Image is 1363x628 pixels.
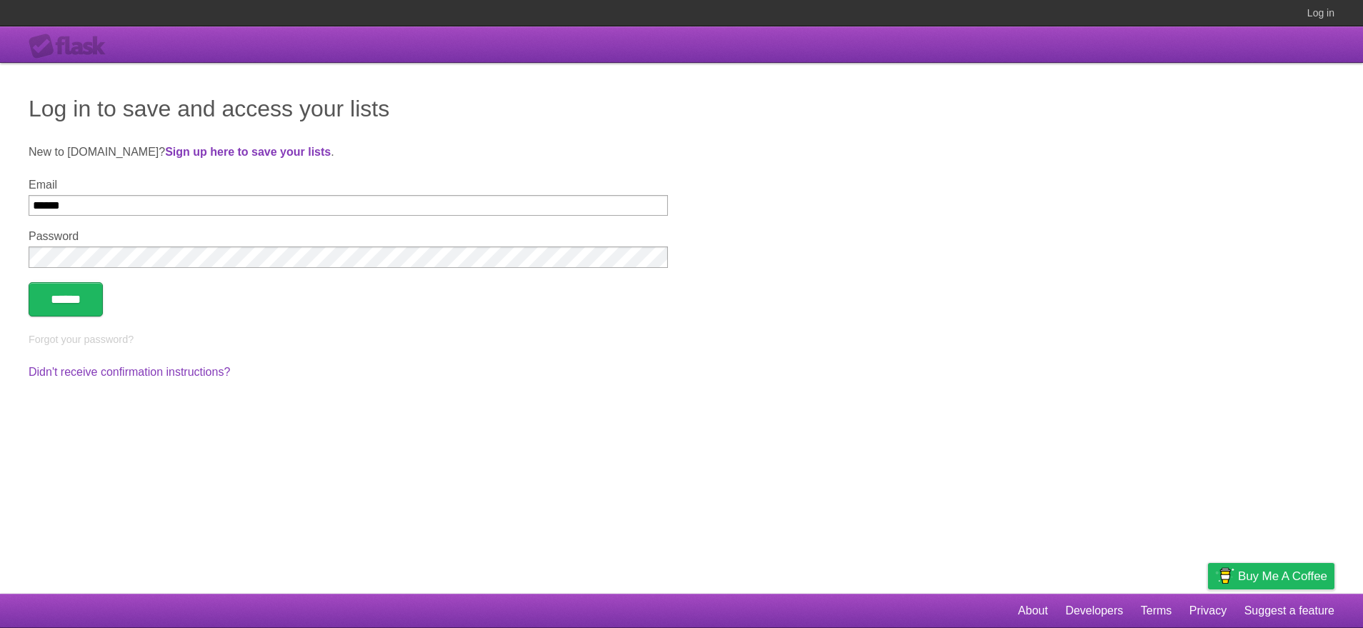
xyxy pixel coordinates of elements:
a: Terms [1141,597,1172,624]
a: Suggest a feature [1244,597,1334,624]
span: Buy me a coffee [1238,564,1327,589]
a: Sign up here to save your lists [165,146,331,158]
a: Forgot your password? [29,334,134,345]
a: About [1018,597,1048,624]
a: Privacy [1189,597,1227,624]
a: Buy me a coffee [1208,563,1334,589]
img: Buy me a coffee [1215,564,1234,588]
div: Flask [29,34,114,59]
label: Email [29,179,668,191]
a: Didn't receive confirmation instructions? [29,366,230,378]
h1: Log in to save and access your lists [29,91,1334,126]
label: Password [29,230,668,243]
a: Developers [1065,597,1123,624]
p: New to [DOMAIN_NAME]? . [29,144,1334,161]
